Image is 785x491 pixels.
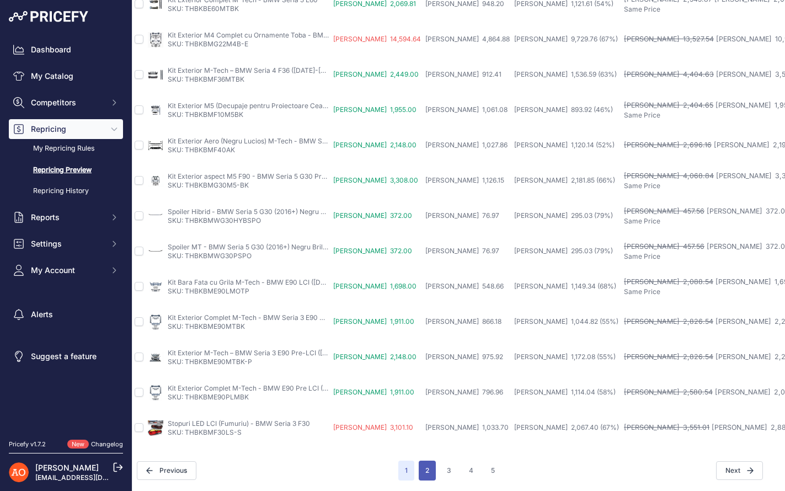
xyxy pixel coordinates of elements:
a: SKU: THBKBMWG30HYBSPO [168,216,261,225]
a: Kit Exterior Aero (Negru Lucios) M-Tech - BMW Seria 1 F40 [168,137,353,145]
span: [PERSON_NAME] 2,148.00 [333,141,416,149]
a: SKU: THBKBMF40AK [168,146,235,154]
span: [PERSON_NAME] 14,594.64 [333,35,421,43]
div: Pricefy v1.7.2 [9,440,46,449]
span: [PERSON_NAME] 1,044.82 (55%) [514,317,618,325]
span: [PERSON_NAME] 1,061.08 [425,105,508,114]
span: [PERSON_NAME] 1,698.00 [333,282,416,290]
a: Kit Exterior M5 (Decupaje pentru Proiectoare Ceață) - BMW Seria 5 F10 Pre LCI [168,102,416,110]
a: Dashboard [9,40,123,60]
div: [PERSON_NAME] 2,826.54 [624,317,713,327]
a: Spoiler MT - BMW Seria 5 G30 (2016+) Negru Brillant [168,243,334,251]
a: Kit Exterior M4 Complet cu Ornamente Toba - BMW Seria 4 G22/G23 [168,31,383,39]
span: [PERSON_NAME] 866.18 [425,317,501,325]
nav: Sidebar [9,40,123,426]
span: [PERSON_NAME] 2,181.85 (66%) [514,176,615,184]
a: [PERSON_NAME] [35,463,99,472]
span: [PERSON_NAME] 4,864.88 [425,35,510,43]
a: SKU: THBKBME90MTBK-P [168,357,252,366]
span: [PERSON_NAME] 1,120.14 (52%) [514,141,615,149]
span: [PERSON_NAME] 2,067.40 (67%) [514,423,619,431]
a: Kit Exterior M-Tech – BMW Seria 3 E90 Pre-LCI ([DATE]-[DATE]) [168,349,369,357]
span: [PERSON_NAME] 295.03 (79%) [514,211,613,220]
div: [PERSON_NAME] 13,527.54 [624,34,714,45]
button: Reports [9,207,123,227]
span: [PERSON_NAME] 1,172.08 (55%) [514,353,616,361]
a: Spoiler Hibrid - BMW Seria 5 G30 (2016+) Negru Brillant [168,207,343,216]
span: Reports [31,212,103,223]
a: Repricing History [9,182,123,201]
span: New [67,440,89,449]
span: [PERSON_NAME] 1,033.70 [425,423,509,431]
span: [PERSON_NAME] 1,126.15 [425,176,504,184]
span: [PERSON_NAME] 372.00 [333,247,412,255]
button: Next [716,461,763,480]
span: [PERSON_NAME] 9,729.76 (67%) [514,35,618,43]
a: Repricing Preview [9,161,123,180]
span: [PERSON_NAME] 1,955.00 [333,105,416,114]
div: [PERSON_NAME] 2,088.54 [624,277,713,287]
a: [EMAIL_ADDRESS][DOMAIN_NAME] [35,473,151,482]
button: Go to page 4 [462,461,480,481]
a: SKU: THBKBMWG30PSPO [168,252,252,260]
div: [PERSON_NAME] 2,696.16 [624,140,712,151]
span: [PERSON_NAME] 548.66 [425,282,504,290]
button: Go to page 3 [440,461,458,481]
button: Go to page 5 [484,461,501,481]
div: [PERSON_NAME] 4,068.84 [624,171,714,182]
span: Repricing [31,124,103,135]
a: SKU: THBKBMG30M5-BK [168,181,249,189]
span: [PERSON_NAME] 76.97 [425,211,499,220]
a: Alerts [9,305,123,324]
a: SKU: THBKBMF10M5BK [168,110,243,119]
a: Kit Exterior aspect M5 F90 - BMW Seria 5 G30 Pre LCI ([DATE]-[DATE]) [168,172,390,180]
a: Stopuri LED LCI (Fumuriu) - BMW Seria 3 F30 [168,419,310,428]
span: [PERSON_NAME] 3,308.00 [333,176,418,184]
span: [PERSON_NAME] 1,911.00 [333,317,414,325]
a: SKU: THBKBMF36MTBK [168,75,244,83]
a: My Catalog [9,66,123,86]
span: Previous [137,461,196,480]
span: [PERSON_NAME] 76.97 [425,247,499,255]
span: [PERSON_NAME] 1,149.34 (68%) [514,282,616,290]
span: [PERSON_NAME] 796.96 [425,388,503,396]
a: Kit Exterior Complet M-Tech - BMW E90 Pre LCI ([DATE]-[DATE]) [168,384,371,392]
span: [PERSON_NAME] 1,536.59 (63%) [514,70,617,78]
div: [PERSON_NAME] 3,551.01 [624,423,709,433]
a: Changelog [91,440,123,448]
div: [PERSON_NAME] 457.56 [624,206,704,217]
div: [PERSON_NAME] 2,580.54 [624,387,713,398]
span: My Account [31,265,103,276]
a: SKU: THBKBME90MTBK [168,322,245,330]
div: [PERSON_NAME] 457.56 [624,242,704,252]
div: [PERSON_NAME] 4,404.63 [624,70,714,80]
span: [PERSON_NAME] 975.92 [425,353,503,361]
button: My Account [9,260,123,280]
span: [PERSON_NAME] 1,114.04 (58%) [514,388,616,396]
button: Repricing [9,119,123,139]
img: Pricefy Logo [9,11,88,22]
a: My Repricing Rules [9,139,123,158]
a: SKU: THBKBMG22M4B-E [168,40,248,48]
span: [PERSON_NAME] 295.03 (79%) [514,247,613,255]
a: Kit Exterior M-Tech – BMW Seria 4 F36 ([DATE]-[DATE]) [168,66,342,74]
span: [PERSON_NAME] 2,148.00 [333,353,416,361]
span: Settings [31,238,103,249]
span: [PERSON_NAME] 912.41 [425,70,501,78]
span: [PERSON_NAME] 1,027.86 [425,141,508,149]
button: Competitors [9,93,123,113]
button: Go to page 2 [419,461,436,481]
a: SKU: THBKBME90PLMBK [168,393,249,401]
span: 1 [398,461,414,481]
button: Settings [9,234,123,254]
a: Suggest a feature [9,346,123,366]
a: SKU: THBKBME90LMOTP [168,287,249,295]
span: [PERSON_NAME] 2,449.00 [333,70,419,78]
a: SKU: THBKBE60MTBK [168,4,239,13]
span: [PERSON_NAME] 3,101.10 [333,423,413,431]
div: [PERSON_NAME] 2,826.54 [624,352,713,362]
a: Kit Exterior Complet M-Tech - BMW Seria 3 E90 Pre-LCI ([DATE]-[DATE]) [168,313,397,322]
span: [PERSON_NAME] 893.92 (46%) [514,105,613,114]
a: Kit Bara Fata cu Grila M-Tech - BMW E90 LCI ([DATE]-[DATE]) [168,278,362,286]
span: [PERSON_NAME] 372.00 [333,211,412,220]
